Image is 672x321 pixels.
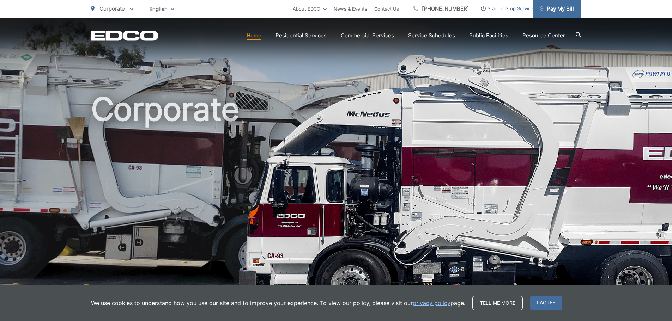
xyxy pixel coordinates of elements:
a: Tell me more [472,296,523,310]
a: Commercial Services [341,31,394,40]
a: privacy policy [413,299,450,307]
span: Corporate [99,5,125,12]
a: Resource Center [522,31,565,40]
span: Pay My Bill [540,5,574,13]
a: Contact Us [374,5,399,13]
span: English [144,3,180,15]
a: Service Schedules [408,31,455,40]
a: Public Facilities [469,31,508,40]
a: EDCD logo. Return to the homepage. [91,31,158,41]
a: News & Events [334,5,367,13]
p: We use cookies to understand how you use our site and to improve your experience. To view our pol... [91,299,465,307]
a: Home [247,31,261,40]
a: About EDCO [293,5,327,13]
h1: Corporate [91,92,581,315]
span: I agree [530,296,562,310]
a: Residential Services [276,31,327,40]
